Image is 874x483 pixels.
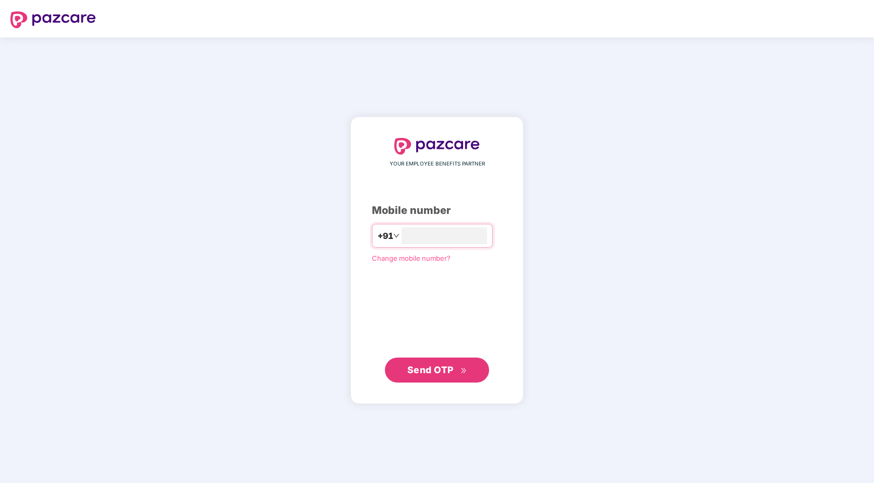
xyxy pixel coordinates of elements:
[385,358,489,383] button: Send OTPdouble-right
[390,160,485,168] span: YOUR EMPLOYEE BENEFITS PARTNER
[10,11,96,28] img: logo
[378,230,393,243] span: +91
[372,202,502,219] div: Mobile number
[460,367,467,374] span: double-right
[407,364,454,375] span: Send OTP
[393,233,399,239] span: down
[372,254,451,262] a: Change mobile number?
[394,138,480,155] img: logo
